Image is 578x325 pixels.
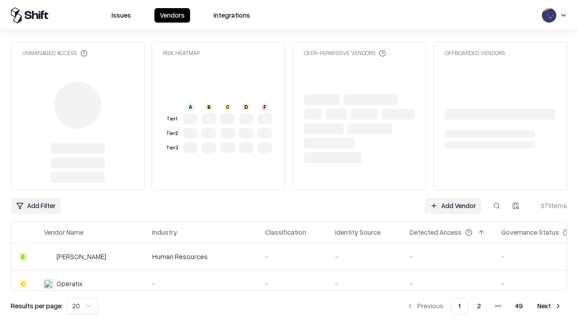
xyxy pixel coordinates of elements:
[152,227,177,237] div: Industry
[22,49,88,57] div: Unmanaged Access
[56,279,82,288] div: Operatix
[44,279,53,288] img: Operatix
[19,252,28,261] div: B
[165,144,179,152] div: Tier 3
[508,298,530,314] button: 49
[410,227,461,237] div: Detected Access
[265,227,306,237] div: Classification
[208,8,256,23] button: Integrations
[410,279,487,288] div: -
[242,103,250,111] div: D
[261,103,268,111] div: F
[410,252,487,261] div: -
[187,103,194,111] div: A
[401,298,567,314] nav: pagination
[470,298,488,314] button: 2
[165,130,179,137] div: Tier 2
[56,252,106,261] div: [PERSON_NAME]
[11,301,63,311] p: Results per page:
[44,227,84,237] div: Vendor Name
[304,49,386,57] div: Over-Permissive Vendors
[335,279,395,288] div: -
[163,49,200,57] div: Risk Heatmap
[165,115,179,123] div: Tier 1
[265,252,321,261] div: -
[44,252,53,261] img: Deel
[106,8,136,23] button: Issues
[501,227,559,237] div: Governance Status
[335,252,395,261] div: -
[531,201,567,210] div: 971 items
[152,279,251,288] div: -
[532,298,567,314] button: Next
[224,103,231,111] div: C
[152,252,251,261] div: Human Resources
[335,227,381,237] div: Identity Source
[205,103,213,111] div: B
[425,198,481,214] a: Add Vendor
[154,8,190,23] button: Vendors
[19,279,28,288] div: C
[11,198,61,214] button: Add Filter
[265,279,321,288] div: -
[445,49,505,57] div: Offboarded Vendors
[451,298,468,314] button: 1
